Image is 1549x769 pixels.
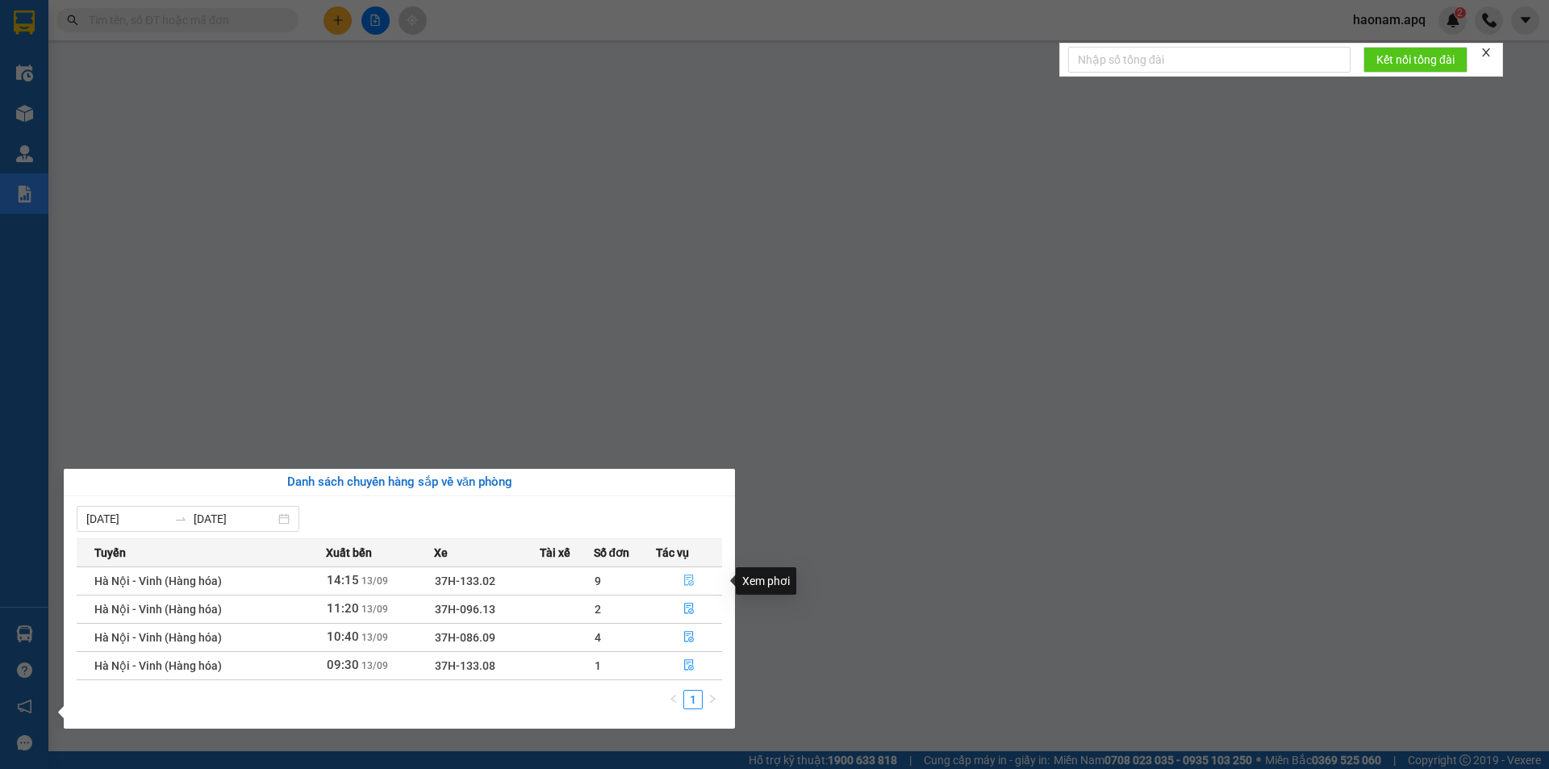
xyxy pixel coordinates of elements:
[594,544,630,562] span: Số đơn
[361,575,388,587] span: 13/09
[94,603,222,616] span: Hà Nội - Vinh (Hàng hóa)
[703,690,722,709] li: Next Page
[361,632,388,643] span: 13/09
[1480,47,1492,58] span: close
[361,604,388,615] span: 13/09
[327,629,359,644] span: 10:40
[683,690,703,709] li: 1
[327,573,359,587] span: 14:15
[683,659,695,672] span: file-done
[657,625,721,650] button: file-done
[664,690,683,709] li: Previous Page
[683,575,695,587] span: file-done
[657,568,721,594] button: file-done
[434,544,448,562] span: Xe
[595,603,601,616] span: 2
[684,691,702,708] a: 1
[435,575,495,587] span: 37H-133.02
[327,658,359,672] span: 09:30
[669,694,678,704] span: left
[595,631,601,644] span: 4
[664,690,683,709] button: left
[595,659,601,672] span: 1
[326,544,372,562] span: Xuất bến
[435,659,495,672] span: 37H-133.08
[683,603,695,616] span: file-done
[736,567,796,595] div: Xem phơi
[657,653,721,679] button: file-done
[540,544,570,562] span: Tài xế
[174,512,187,525] span: swap-right
[656,544,689,562] span: Tác vụ
[94,659,222,672] span: Hà Nội - Vinh (Hàng hóa)
[86,510,168,528] input: Từ ngày
[703,690,722,709] button: right
[194,510,275,528] input: Đến ngày
[1376,51,1455,69] span: Kết nối tổng đài
[94,544,126,562] span: Tuyến
[174,512,187,525] span: to
[1363,47,1468,73] button: Kết nối tổng đài
[94,575,222,587] span: Hà Nội - Vinh (Hàng hóa)
[657,596,721,622] button: file-done
[435,631,495,644] span: 37H-086.09
[361,660,388,671] span: 13/09
[683,631,695,644] span: file-done
[595,575,601,587] span: 9
[708,694,717,704] span: right
[94,631,222,644] span: Hà Nội - Vinh (Hàng hóa)
[435,603,495,616] span: 37H-096.13
[327,601,359,616] span: 11:20
[77,473,722,492] div: Danh sách chuyến hàng sắp về văn phòng
[1068,47,1351,73] input: Nhập số tổng đài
